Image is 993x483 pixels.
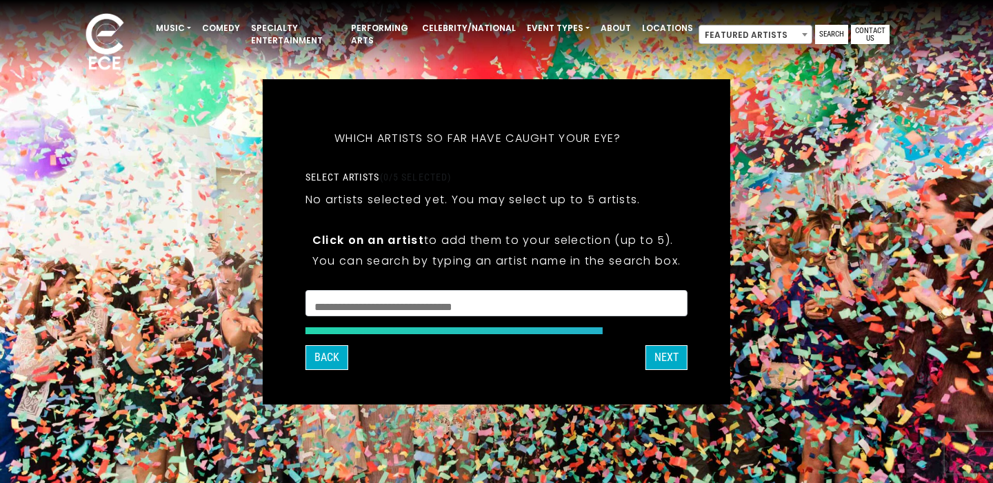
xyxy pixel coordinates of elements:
a: Performing Arts [345,17,417,52]
p: to add them to your selection (up to 5). [312,232,681,249]
label: Select artists [305,171,451,183]
a: Music [150,17,197,40]
strong: Click on an artist [312,232,424,248]
a: Search [815,25,848,44]
h5: Which artists so far have caught your eye? [305,114,650,163]
a: Locations [636,17,699,40]
p: You can search by typing an artist name in the search box. [312,252,681,269]
span: Featured Artists [699,25,812,45]
a: Event Types [521,17,595,40]
button: Next [645,345,688,370]
a: Celebrity/National [417,17,521,40]
a: Comedy [197,17,245,40]
a: About [595,17,636,40]
a: Specialty Entertainment [245,17,345,52]
a: Contact Us [851,25,890,44]
textarea: Search [314,299,679,311]
span: Featured Artists [699,25,812,44]
span: (0/5 selected) [380,172,452,183]
button: Back [305,345,348,370]
img: ece_new_logo_whitev2-1.png [70,10,139,76]
p: No artists selected yet. You may select up to 5 artists. [305,191,641,208]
